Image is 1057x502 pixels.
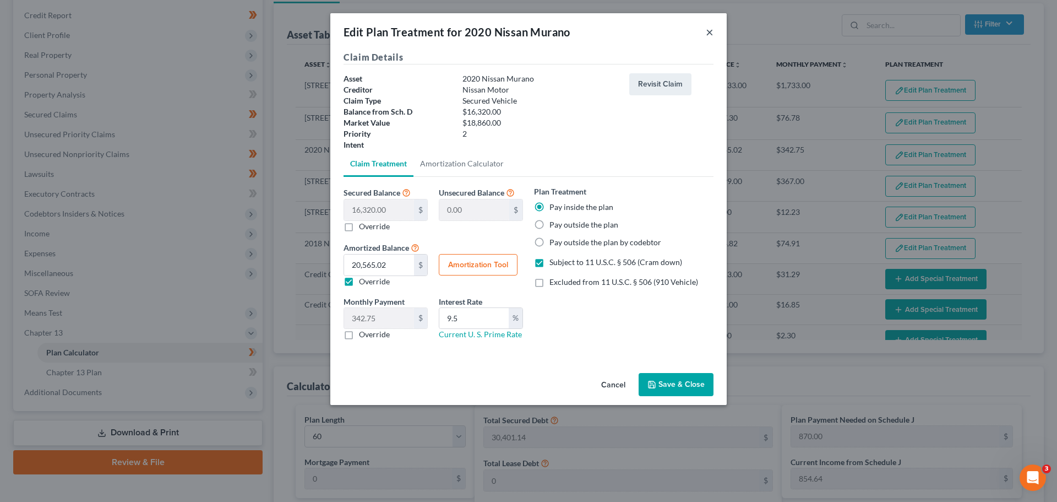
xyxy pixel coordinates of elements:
[439,188,504,197] span: Unsecured Balance
[359,329,390,340] label: Override
[457,95,624,106] div: Secured Vehicle
[414,255,427,276] div: $
[413,150,510,177] a: Amortization Calculator
[549,237,661,248] label: Pay outside the plan by codebtor
[359,276,390,287] label: Override
[439,254,517,276] button: Amortization Tool
[457,84,624,95] div: Nissan Motor
[338,139,457,150] div: Intent
[344,199,414,220] input: 0.00
[344,188,400,197] span: Secured Balance
[344,255,414,276] input: 0.00
[439,296,482,307] label: Interest Rate
[509,199,522,220] div: $
[338,73,457,84] div: Asset
[439,308,509,329] input: 0.00
[359,221,390,232] label: Override
[344,308,414,329] input: 0.00
[534,186,586,197] label: Plan Treatment
[549,257,682,267] span: Subject to 11 U.S.C. § 506 (Cram down)
[549,219,618,230] label: Pay outside the plan
[706,25,713,39] button: ×
[1020,465,1046,491] iframe: Intercom live chat
[338,95,457,106] div: Claim Type
[549,277,698,287] span: Excluded from 11 U.S.C. § 506 (910 Vehicle)
[344,51,713,64] h5: Claim Details
[457,117,624,128] div: $18,860.00
[509,308,522,329] div: %
[1042,465,1051,473] span: 3
[344,24,570,40] div: Edit Plan Treatment for 2020 Nissan Murano
[344,296,405,307] label: Monthly Payment
[338,84,457,95] div: Creditor
[344,150,413,177] a: Claim Treatment
[414,199,427,220] div: $
[457,106,624,117] div: $16,320.00
[457,73,624,84] div: 2020 Nissan Murano
[457,128,624,139] div: 2
[338,106,457,117] div: Balance from Sch. D
[439,199,509,220] input: 0.00
[439,330,522,339] a: Current U. S. Prime Rate
[639,373,713,396] button: Save & Close
[338,128,457,139] div: Priority
[629,73,691,95] button: Revisit Claim
[414,308,427,329] div: $
[338,117,457,128] div: Market Value
[592,374,634,396] button: Cancel
[549,202,613,213] label: Pay inside the plan
[344,243,409,252] span: Amortized Balance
